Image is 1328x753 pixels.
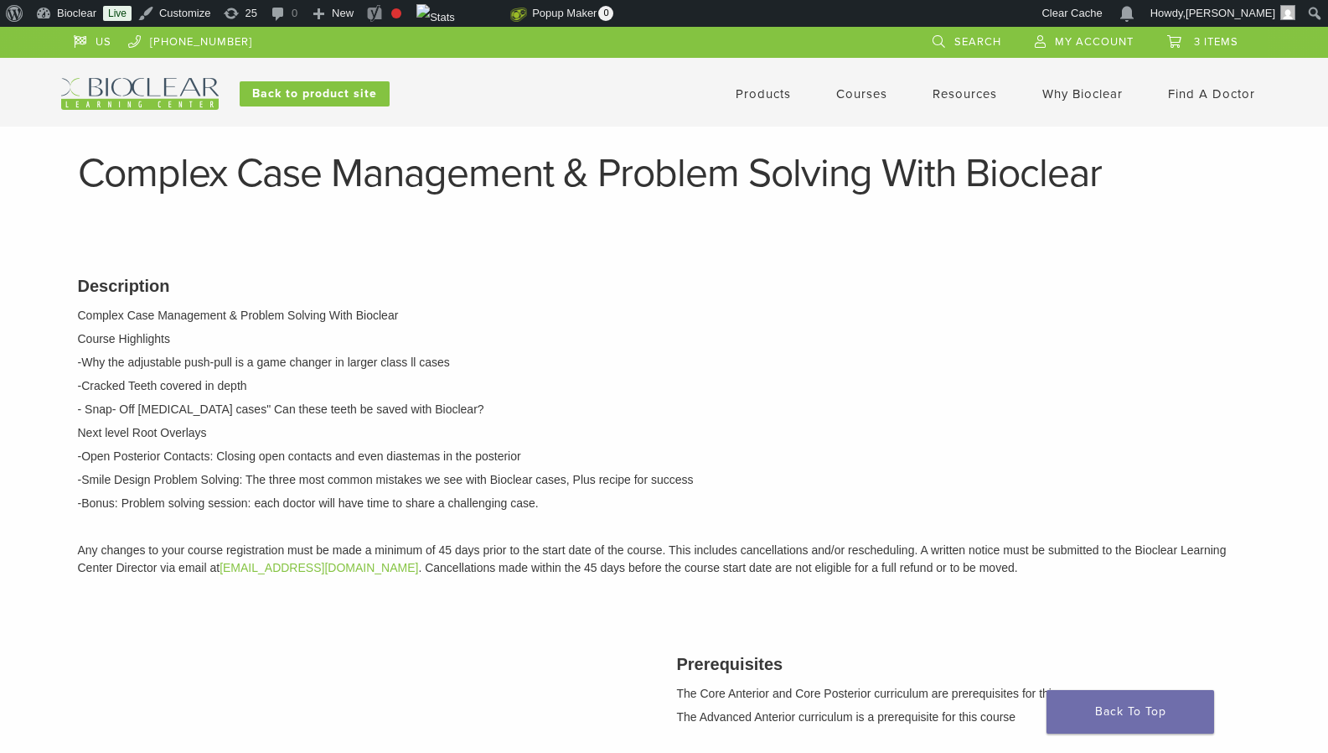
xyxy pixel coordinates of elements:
[103,6,132,21] a: Live
[240,81,390,106] a: Back to product site
[78,471,1251,489] p: -Smile Design Problem Solving: The three most common mistakes we see with Bioclear cases, Plus re...
[933,27,1001,52] a: Search
[78,273,1251,299] h3: Description
[933,86,997,101] a: Resources
[78,448,1251,465] p: -Open Posterior Contacts: Closing open contacts and even diastemas in the posterior
[416,4,510,24] img: Views over 48 hours. Click for more Jetpack Stats.
[78,153,1251,194] h1: Complex Case Management & Problem Solving With Bioclear
[78,377,1251,395] p: -Cracked Teeth covered in depth
[78,495,1251,512] p: -Bonus: Problem solving session: each doctor will have time to share a challenging case.
[220,561,418,574] a: [EMAIL_ADDRESS][DOMAIN_NAME]
[1186,7,1275,19] span: [PERSON_NAME]
[1167,27,1238,52] a: 3 items
[1042,86,1123,101] a: Why Bioclear
[598,6,613,21] span: 0
[677,652,1251,677] h3: Prerequisites
[78,330,1251,348] p: Course Highlights
[677,685,1251,703] p: The Core Anterior and Core Posterior curriculum are prerequisites for this course
[128,27,252,52] a: [PHONE_NUMBER]
[736,86,791,101] a: Products
[1046,690,1214,734] a: Back To Top
[74,27,111,52] a: US
[677,709,1251,726] p: The Advanced Anterior curriculum is a prerequisite for this course
[78,401,1251,418] p: - Snap- Off [MEDICAL_DATA] cases" Can these teeth be saved with Bioclear?
[1168,86,1255,101] a: Find A Doctor
[1055,35,1134,49] span: My Account
[78,424,1251,442] p: Next level Root Overlays
[954,35,1001,49] span: Search
[1194,35,1238,49] span: 3 items
[78,307,1251,325] p: Complex Case Management & Problem Solving With Bioclear
[1035,27,1134,52] a: My Account
[61,78,219,110] img: Bioclear
[836,86,887,101] a: Courses
[78,354,1251,371] p: -Why the adjustable push-pull is a game changer in larger class ll cases
[391,8,401,18] div: Focus keyphrase not set
[78,543,1227,574] span: Any changes to your course registration must be made a minimum of 45 days prior to the start date...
